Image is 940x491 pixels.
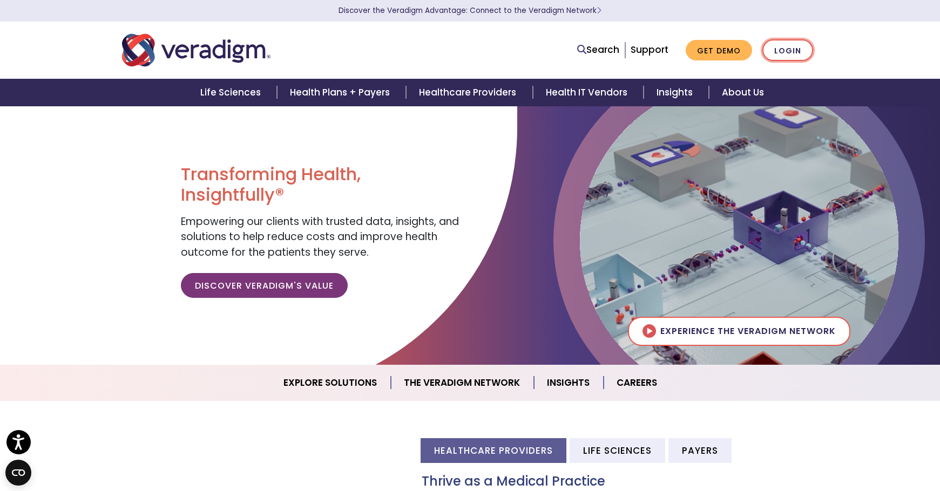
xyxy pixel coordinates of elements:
[421,438,566,462] li: Healthcare Providers
[391,369,534,397] a: The Veradigm Network
[122,32,270,68] img: Veradigm logo
[5,460,31,486] button: Open CMP widget
[577,43,619,57] a: Search
[181,273,348,298] a: Discover Veradigm's Value
[644,79,709,106] a: Insights
[604,369,670,397] a: Careers
[187,79,277,106] a: Life Sciences
[181,164,462,206] h1: Transforming Health, Insightfully®
[597,5,601,16] span: Learn More
[534,369,604,397] a: Insights
[270,369,391,397] a: Explore Solutions
[733,413,927,478] iframe: Drift Chat Widget
[406,79,532,106] a: Healthcare Providers
[339,5,601,16] a: Discover the Veradigm Advantage: Connect to the Veradigm NetworkLearn More
[277,79,406,106] a: Health Plans + Payers
[570,438,665,462] li: Life Sciences
[422,474,819,489] h3: Thrive as a Medical Practice
[762,39,813,62] a: Login
[709,79,777,106] a: About Us
[181,214,459,260] span: Empowering our clients with trusted data, insights, and solutions to help reduce costs and improv...
[533,79,644,106] a: Health IT Vendors
[631,43,668,56] a: Support
[668,438,732,462] li: Payers
[686,40,752,61] a: Get Demo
